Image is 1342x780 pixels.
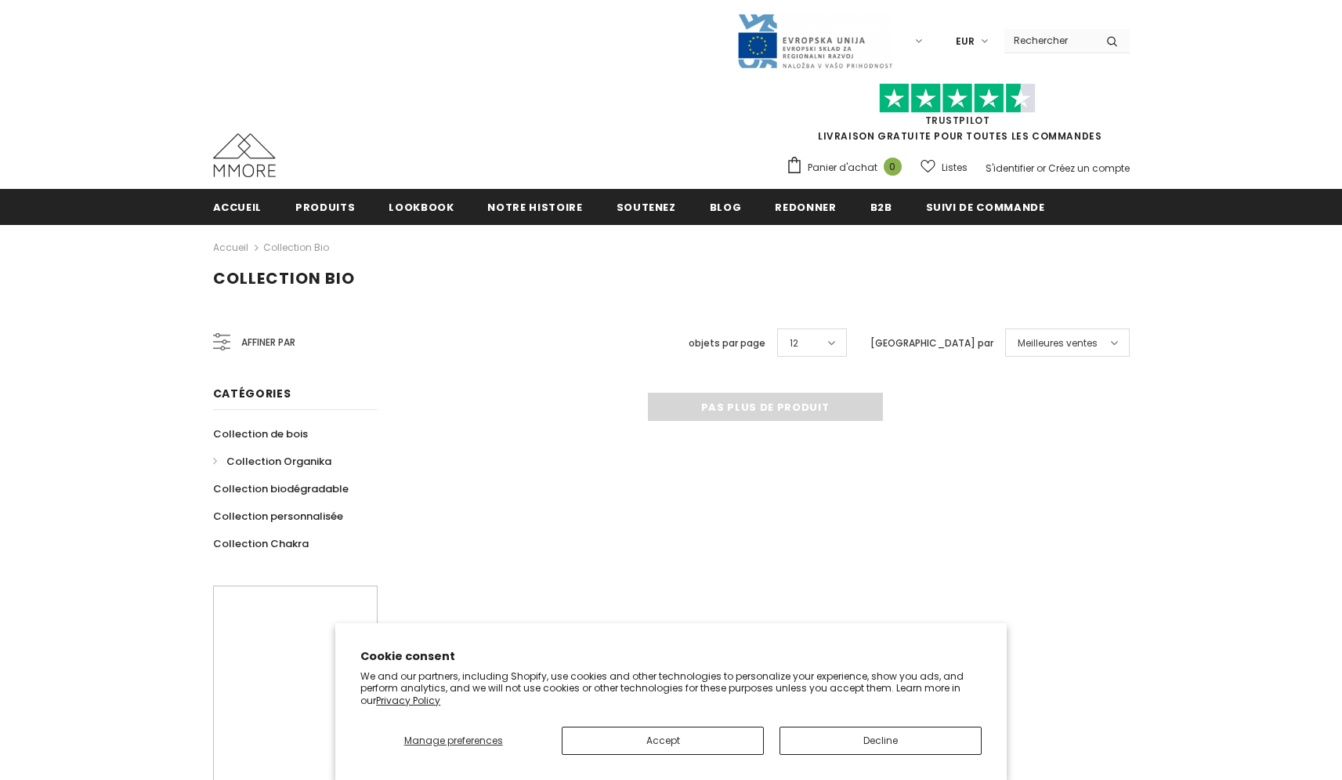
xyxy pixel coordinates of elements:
[213,238,248,257] a: Accueil
[926,189,1045,224] a: Suivi de commande
[617,189,676,224] a: soutenez
[710,200,742,215] span: Blog
[689,336,765,351] label: objets par page
[213,386,291,401] span: Catégories
[360,727,546,755] button: Manage preferences
[870,336,993,351] label: [GEOGRAPHIC_DATA] par
[786,90,1130,143] span: LIVRAISON GRATUITE POUR TOUTES LES COMMANDES
[295,200,355,215] span: Produits
[487,200,582,215] span: Notre histoire
[389,200,454,215] span: Lookbook
[710,189,742,224] a: Blog
[487,189,582,224] a: Notre histoire
[213,267,355,289] span: Collection Bio
[241,334,295,351] span: Affiner par
[213,420,308,448] a: Collection de bois
[1036,161,1046,175] span: or
[1048,161,1130,175] a: Créez un compte
[926,200,1045,215] span: Suivi de commande
[226,454,331,469] span: Collection Organika
[736,13,893,70] img: Javni Razpis
[775,200,836,215] span: Redonner
[562,727,764,755] button: Accept
[213,502,343,530] a: Collection personnalisée
[879,83,1036,114] img: Faites confiance aux étoiles pilotes
[360,648,982,665] h2: Cookie consent
[921,154,968,181] a: Listes
[870,200,892,215] span: B2B
[213,200,262,215] span: Accueil
[263,241,329,254] a: Collection Bio
[786,156,910,180] a: Panier d'achat 0
[986,161,1034,175] a: S'identifier
[404,734,503,747] span: Manage preferences
[790,336,798,351] span: 12
[360,670,982,707] p: We and our partners, including Shopify, use cookies and other technologies to personalize your ex...
[389,189,454,224] a: Lookbook
[870,189,892,224] a: B2B
[1018,336,1098,351] span: Meilleures ventes
[213,448,331,475] a: Collection Organika
[942,160,968,176] span: Listes
[736,34,893,47] a: Javni Razpis
[808,160,877,176] span: Panier d'achat
[295,189,355,224] a: Produits
[925,114,990,127] a: TrustPilot
[780,727,982,755] button: Decline
[956,34,975,49] span: EUR
[213,536,309,551] span: Collection Chakra
[213,481,349,496] span: Collection biodégradable
[376,694,440,707] a: Privacy Policy
[213,426,308,441] span: Collection de bois
[884,158,902,176] span: 0
[213,189,262,224] a: Accueil
[213,530,309,557] a: Collection Chakra
[617,200,676,215] span: soutenez
[213,509,343,524] span: Collection personnalisée
[213,133,276,177] img: Cas MMORE
[1004,29,1094,52] input: Search Site
[775,189,836,224] a: Redonner
[213,475,349,502] a: Collection biodégradable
